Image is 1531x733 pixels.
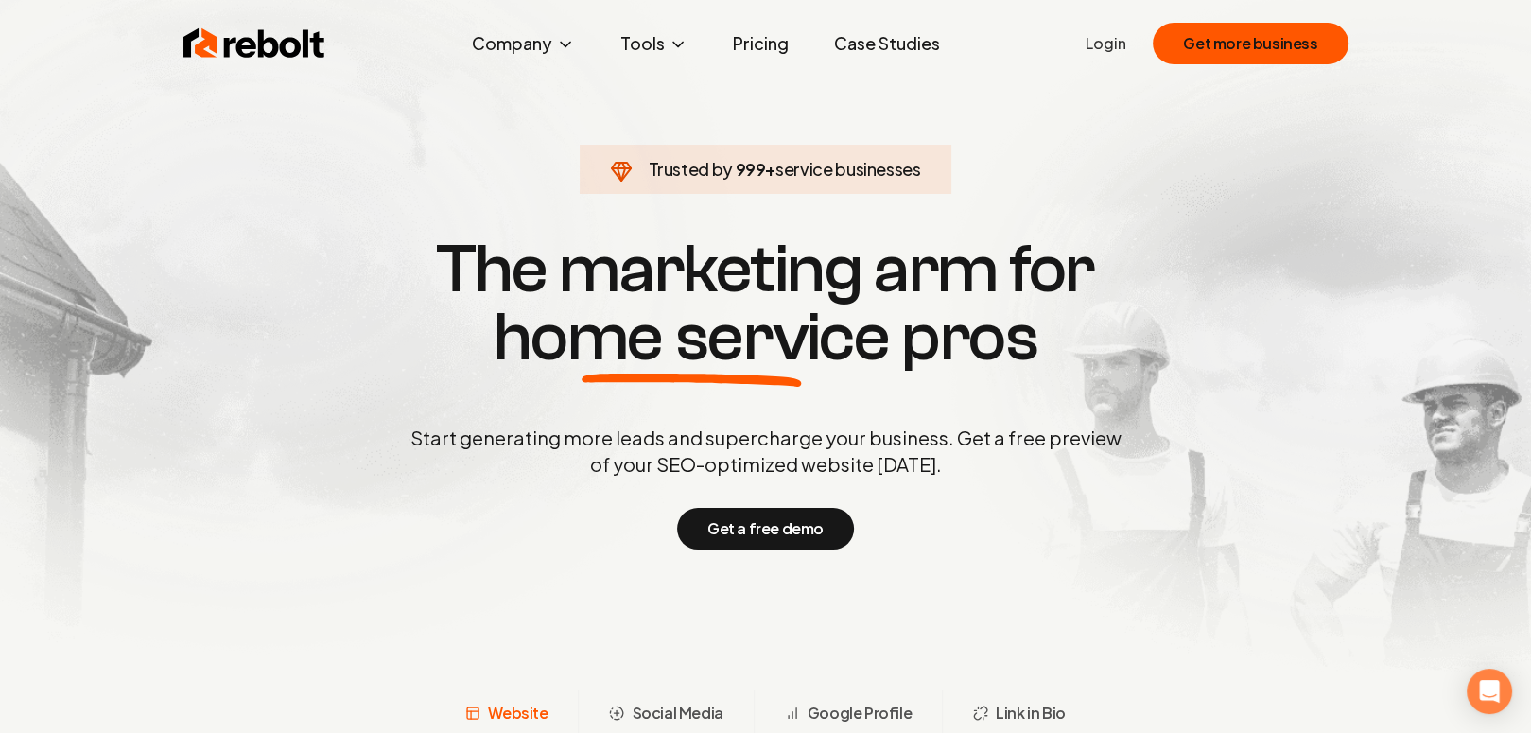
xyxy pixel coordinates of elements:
[1086,32,1126,55] a: Login
[457,25,590,62] button: Company
[765,158,775,180] span: +
[808,702,912,724] span: Google Profile
[494,304,890,372] span: home service
[183,25,325,62] img: Rebolt Logo
[819,25,955,62] a: Case Studies
[718,25,804,62] a: Pricing
[488,702,548,724] span: Website
[312,236,1220,372] h1: The marketing arm for pros
[648,158,732,180] span: Trusted by
[996,702,1066,724] span: Link in Bio
[1467,669,1512,714] div: Open Intercom Messenger
[632,702,722,724] span: Social Media
[605,25,703,62] button: Tools
[735,156,765,183] span: 999
[1153,23,1348,64] button: Get more business
[775,158,921,180] span: service businesses
[407,425,1125,478] p: Start generating more leads and supercharge your business. Get a free preview of your SEO-optimiz...
[677,508,854,550] button: Get a free demo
